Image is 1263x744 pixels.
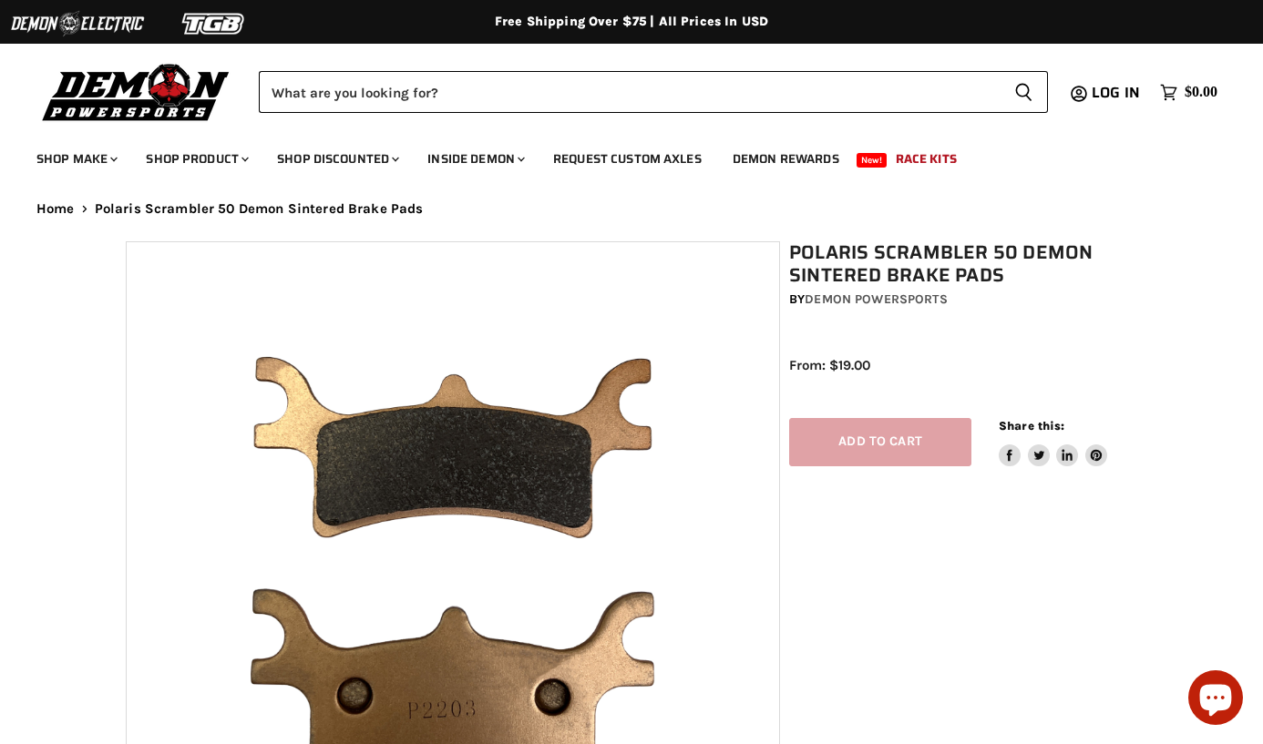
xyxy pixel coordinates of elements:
a: Log in [1083,85,1151,101]
img: Demon Electric Logo 2 [9,6,146,41]
input: Search [259,71,1000,113]
a: Shop Discounted [263,140,410,178]
a: Demon Rewards [719,140,853,178]
span: Share this: [999,419,1064,433]
span: Log in [1092,81,1140,104]
span: $0.00 [1185,84,1217,101]
button: Search [1000,71,1048,113]
a: Inside Demon [414,140,536,178]
inbox-online-store-chat: Shopify online store chat [1183,670,1248,729]
span: From: $19.00 [789,357,870,373]
img: Demon Powersports [36,59,236,124]
form: Product [259,71,1048,113]
img: TGB Logo 2 [146,6,282,41]
span: New! [857,153,888,168]
a: Shop Product [132,140,260,178]
a: Home [36,201,75,217]
a: $0.00 [1151,79,1227,106]
a: Demon Powersports [805,291,947,307]
a: Race Kits [882,140,970,178]
div: by [789,290,1146,310]
span: Polaris Scrambler 50 Demon Sintered Brake Pads [95,201,424,217]
a: Shop Make [23,140,128,178]
a: Request Custom Axles [539,140,715,178]
aside: Share this: [999,418,1107,466]
h1: Polaris Scrambler 50 Demon Sintered Brake Pads [789,241,1146,287]
ul: Main menu [23,133,1213,178]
